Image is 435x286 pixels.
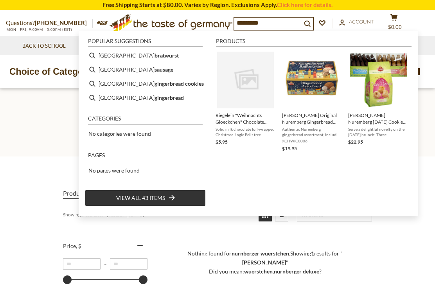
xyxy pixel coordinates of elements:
[282,126,342,137] span: Authentic Nuremberg gingerbread assortment, including gingerbread rounds, Pfeffernuesse and glaze...
[159,241,371,284] div: .
[348,112,408,125] span: [PERSON_NAME] Nuremberg [DATE] Cookie Trio, 3-pack
[63,258,101,270] input: Minimum value
[155,51,179,60] b: bratwurst
[282,146,297,151] span: $19.95
[63,188,91,199] a: View Products Tab
[348,126,408,137] span: Serve a delightful novelty on the [DATE] brunch: Three Nuremberg-made soft cookie novelties, with...
[259,208,272,221] a: View grid mode
[382,14,406,33] button: $0.00
[242,259,286,266] a: [PERSON_NAME]
[279,49,345,156] li: Wicklein Original Nuremberg Gingerbread Assortment in Large Gift Box, 21 oz.
[6,18,93,28] p: Questions?
[216,52,276,153] a: Riegelein "Weihnachts Gloeckchen" Chocolate Christmas Tree Ornaments, 75gSolid milk chocolate foi...
[244,268,273,275] a: wuerstchen
[155,65,173,74] b: sausage
[22,42,66,50] a: Back to School
[88,130,151,137] span: No categories were found
[85,63,206,77] li: nuremberg sausage
[274,268,319,275] a: nurnberger deluxe
[76,243,81,249] span: , $
[212,49,279,156] li: Riegelein "Weihnachts Gloeckchen" Chocolate Christmas Tree Ornaments, 75g
[79,31,418,216] div: Instant Search Results
[216,139,228,145] span: $5.95
[311,250,314,257] b: 1
[155,93,184,102] b: gingerbread
[349,18,374,25] span: Account
[88,116,203,124] li: Categories
[216,38,412,47] li: Products
[63,243,81,249] span: Price
[282,52,342,153] a: [PERSON_NAME] Original Nuremberg Gingerbread Assortment in Large Gift Box, 21 oz.Authentic Nuremb...
[101,261,110,267] span: –
[155,79,204,88] b: gingerbread cookies
[348,139,363,145] span: $22.95
[232,250,289,257] b: nurnberger wuerstchen
[88,167,140,174] span: No pages were found
[85,91,206,105] li: nuremberg gingerbread
[85,190,206,206] li: View all 43 items
[35,19,87,26] a: [PHONE_NUMBER]
[6,27,72,32] span: MON - FRI, 9:00AM - 5:00PM (EST)
[275,208,288,221] a: View list mode
[85,77,206,91] li: nuremberg gingerbread cookies
[88,153,203,161] li: Pages
[282,138,342,144] span: XCHWIC0006
[345,49,412,156] li: Wicklein Nuremberg Easter Cookie Trio, 3-pack
[187,250,289,257] span: Nothing found for
[216,112,276,125] span: Riegelein "Weihnachts Gloeckchen" Chocolate Christmas Tree Ornaments, 75g
[216,126,276,137] span: Solid milk chocolate foil-wrapped Christmas Jingle Bells tree ornaments. From Confiserie Riegelei...
[388,24,402,30] span: $0.00
[339,18,374,26] a: Account
[63,208,253,221] div: Showing results for " "
[110,258,147,270] input: Maximum value
[209,268,322,275] span: Did you mean: , ?
[282,112,342,125] span: [PERSON_NAME] Original Nuremberg Gingerbread Assortment in Large Gift Box, 21 oz.
[277,1,333,8] a: Click here for details.
[88,38,203,47] li: Popular suggestions
[242,250,343,266] span: Showing results for " "
[348,52,408,153] a: [PERSON_NAME] Nuremberg [DATE] Cookie Trio, 3-packServe a delightful novelty on the [DATE] brunch...
[85,49,206,63] li: nuremberg bratwurst
[116,194,165,202] span: View all 43 items
[24,123,411,141] h1: Search results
